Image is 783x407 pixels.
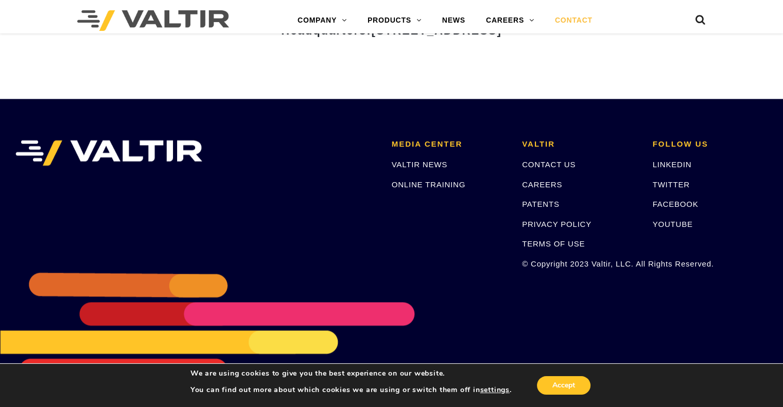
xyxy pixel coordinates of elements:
a: FACEBOOK [653,200,699,208]
a: LINKEDIN [653,160,692,169]
a: PRODUCTS [357,10,432,31]
img: VALTIR [15,140,202,166]
a: PATENTS [522,200,560,208]
p: We are using cookies to give you the best experience on our website. [190,369,512,378]
h2: VALTIR [522,140,637,149]
a: NEWS [432,10,476,31]
strong: Headquarters: [281,24,501,37]
span: [STREET_ADDRESS] [371,24,501,37]
h2: MEDIA CENTER [392,140,507,149]
a: ONLINE TRAINING [392,180,465,189]
a: CAREERS [522,180,562,189]
a: COMPANY [287,10,357,31]
img: Valtir [77,10,229,31]
a: VALTIR NEWS [392,160,447,169]
p: © Copyright 2023 Valtir, LLC. All Rights Reserved. [522,258,637,270]
a: CAREERS [476,10,545,31]
button: settings [480,385,509,395]
a: CONTACT US [522,160,576,169]
button: Accept [537,376,590,395]
a: TERMS OF USE [522,239,585,248]
p: You can find out more about which cookies we are using or switch them off in . [190,385,512,395]
a: TWITTER [653,180,690,189]
a: PRIVACY POLICY [522,220,591,228]
a: YOUTUBE [653,220,693,228]
a: CONTACT [545,10,603,31]
h2: FOLLOW US [653,140,768,149]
